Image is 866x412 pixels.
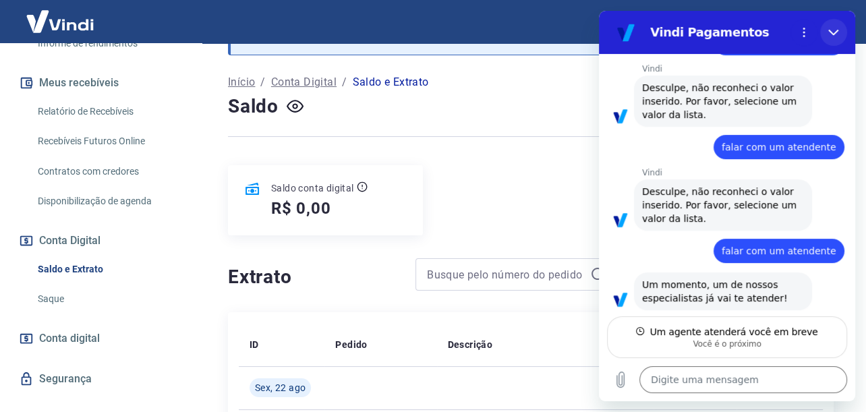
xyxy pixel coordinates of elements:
[342,74,347,90] p: /
[271,74,337,90] a: Conta Digital
[32,127,185,155] a: Recebíveis Futuros Online
[32,285,185,313] a: Saque
[16,226,185,256] button: Conta Digital
[228,264,399,291] h4: Extrato
[228,74,255,90] a: Início
[32,30,185,57] a: Informe de rendimentos
[255,381,306,394] span: Sex, 22 ago
[16,1,104,42] img: Vindi
[32,187,185,215] a: Disponibilização de agenda
[16,364,185,394] a: Segurança
[32,158,185,185] a: Contratos com credores
[352,74,428,90] p: Saldo e Extrato
[32,98,185,125] a: Relatório de Recebíveis
[39,329,100,348] span: Conta digital
[32,256,185,283] a: Saldo e Extrato
[599,11,855,401] iframe: Janela de mensagens
[801,9,850,34] button: Sair
[427,264,585,285] input: Busque pelo número do pedido
[16,324,185,353] a: Conta digital
[16,68,185,98] button: Meus recebíveis
[271,181,354,195] p: Saldo conta digital
[448,338,493,351] p: Descrição
[271,198,331,219] h5: R$ 0,00
[228,93,279,120] h4: Saldo
[250,338,259,351] p: ID
[335,338,367,351] p: Pedido
[260,74,265,90] p: /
